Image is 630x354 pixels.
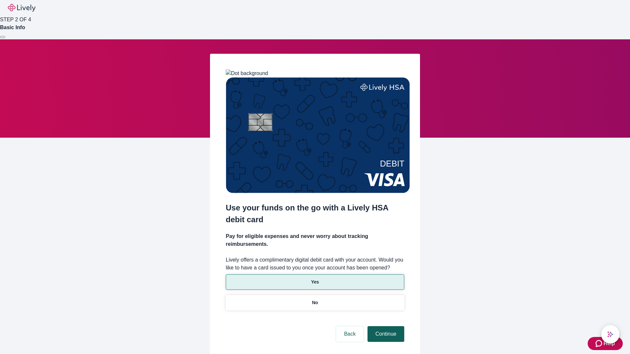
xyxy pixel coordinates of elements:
button: Zendesk support iconHelp [588,337,623,350]
button: chat [601,325,619,344]
button: Continue [367,326,404,342]
img: Lively [8,4,35,12]
img: Dot background [226,69,268,77]
button: No [226,295,404,310]
button: Back [336,326,364,342]
span: Help [603,340,615,347]
p: Yes [311,279,319,285]
p: No [312,299,318,306]
img: Debit card [226,77,410,193]
button: Yes [226,274,404,290]
svg: Lively AI Assistant [607,331,614,338]
label: Lively offers a complimentary digital debit card with your account. Would you like to have a card... [226,256,404,272]
h4: Pay for eligible expenses and never worry about tracking reimbursements. [226,232,404,248]
h2: Use your funds on the go with a Lively HSA debit card [226,202,404,226]
svg: Zendesk support icon [596,340,603,347]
